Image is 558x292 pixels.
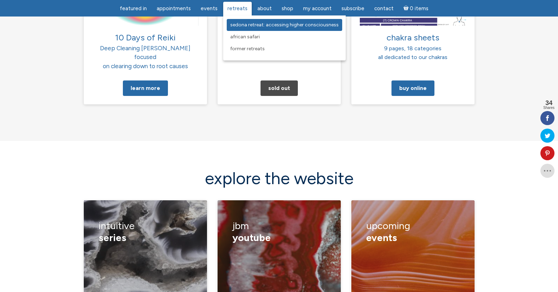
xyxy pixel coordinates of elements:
[115,32,176,43] span: 10 Days of Reiki
[384,45,441,52] span: 9 pages, 18 categories
[257,5,272,12] span: About
[232,215,326,248] h3: JBM
[253,2,276,15] a: About
[543,100,554,106] span: 34
[227,19,342,31] a: Sedona Retreat: Accessing Higher Consciousness
[196,2,222,15] a: Events
[299,2,336,15] a: My Account
[152,2,195,15] a: Appointments
[370,2,398,15] a: Contact
[100,35,190,61] span: Deep Cleaning [PERSON_NAME] focused
[403,5,410,12] i: Cart
[123,80,168,96] a: Learn More
[103,63,188,70] span: on clearing down to root causes
[261,80,298,96] a: Sold Out
[410,6,428,11] span: 0 items
[341,5,364,12] span: Subscribe
[115,2,151,15] a: featured in
[366,215,459,248] h3: upcoming
[157,5,191,12] span: Appointments
[227,5,247,12] span: Retreats
[232,232,271,244] span: YouTube
[84,169,475,188] h2: explore the website
[337,2,369,15] a: Subscribe
[543,106,554,110] span: Shares
[374,5,394,12] span: Contact
[227,43,342,55] a: Former Retreats
[230,46,265,52] span: Former Retreats
[378,54,447,60] span: all dedicated to our chakras
[303,5,332,12] span: My Account
[391,80,434,96] a: Buy Online
[99,215,192,248] h3: Intuitive
[120,5,147,12] span: featured in
[230,22,339,28] span: Sedona Retreat: Accessing Higher Consciousness
[230,34,260,40] span: African Safari
[277,2,297,15] a: Shop
[201,5,218,12] span: Events
[387,32,439,43] span: chakra sheets
[399,1,433,15] a: Cart0 items
[99,232,126,244] span: series
[282,5,293,12] span: Shop
[227,31,342,43] a: African Safari
[223,2,252,15] a: Retreats
[366,232,397,244] span: events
